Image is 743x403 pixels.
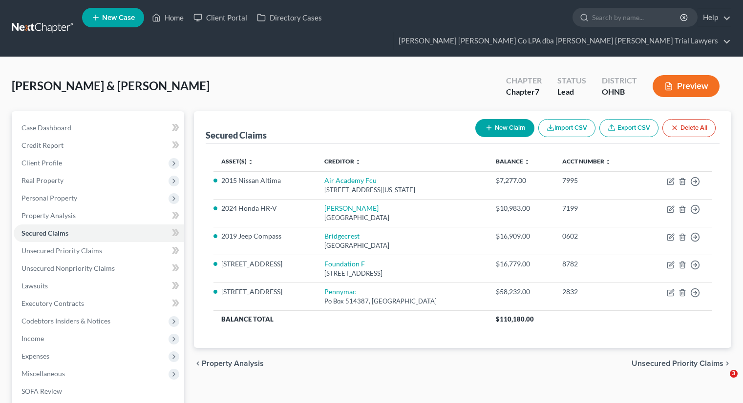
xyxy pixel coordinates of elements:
div: 7199 [562,203,633,213]
span: Property Analysis [21,211,76,220]
iframe: Intercom live chat [710,370,733,393]
span: Miscellaneous [21,369,65,378]
button: Preview [653,75,720,97]
a: Asset(s) unfold_more [221,158,254,165]
span: [PERSON_NAME] & [PERSON_NAME] [12,79,210,93]
a: SOFA Review [14,383,184,400]
i: unfold_more [524,159,530,165]
i: chevron_left [194,360,202,367]
a: Balance unfold_more [496,158,530,165]
li: 2015 Nissan Altima [221,176,308,185]
a: Bridgecrest [324,232,360,240]
a: Credit Report [14,137,184,154]
span: 3 [730,370,738,378]
span: Codebtors Insiders & Notices [21,317,110,325]
a: Acct Number unfold_more [562,158,611,165]
button: Unsecured Priority Claims chevron_right [632,360,731,367]
div: $10,983.00 [496,203,547,213]
a: Creditor unfold_more [324,158,361,165]
div: OHNB [602,86,637,98]
span: $110,180.00 [496,315,534,323]
a: Air Academy Fcu [324,176,377,184]
a: Pennymac [324,287,356,296]
span: SOFA Review [21,387,62,395]
div: Lead [557,86,586,98]
span: Property Analysis [202,360,264,367]
div: Chapter [506,75,542,86]
div: [STREET_ADDRESS][US_STATE] [324,185,480,195]
span: 7 [535,87,539,96]
div: 0602 [562,231,633,241]
a: Client Portal [189,9,252,26]
div: $58,232.00 [496,287,547,297]
div: 7995 [562,176,633,185]
i: chevron_right [723,360,731,367]
div: Status [557,75,586,86]
span: Client Profile [21,159,62,167]
span: Unsecured Nonpriority Claims [21,264,115,272]
a: Directory Cases [252,9,327,26]
span: Executory Contracts [21,299,84,307]
li: 2019 Jeep Compass [221,231,308,241]
span: Personal Property [21,194,77,202]
div: $7,277.00 [496,176,547,185]
span: Lawsuits [21,282,48,290]
span: Real Property [21,176,64,184]
li: [STREET_ADDRESS] [221,259,308,269]
div: Secured Claims [206,129,267,141]
a: Property Analysis [14,207,184,224]
div: Po Box 514387, [GEOGRAPHIC_DATA] [324,297,480,306]
a: Executory Contracts [14,295,184,312]
button: New Claim [475,119,534,137]
th: Balance Total [213,310,488,328]
a: [PERSON_NAME] [324,204,379,212]
div: 8782 [562,259,633,269]
a: Export CSV [599,119,658,137]
li: [STREET_ADDRESS] [221,287,308,297]
a: [PERSON_NAME] [PERSON_NAME] Co LPA dba [PERSON_NAME] [PERSON_NAME] Trial Lawyers [394,32,731,50]
span: Unsecured Priority Claims [21,246,102,255]
div: Chapter [506,86,542,98]
span: New Case [102,14,135,21]
span: Secured Claims [21,229,68,237]
li: 2024 Honda HR-V [221,203,308,213]
a: Foundation F [324,260,365,268]
a: Case Dashboard [14,119,184,137]
a: Secured Claims [14,224,184,242]
div: [STREET_ADDRESS] [324,269,480,278]
a: Lawsuits [14,277,184,295]
div: [GEOGRAPHIC_DATA] [324,213,480,222]
a: Unsecured Nonpriority Claims [14,260,184,277]
i: unfold_more [355,159,361,165]
a: Unsecured Priority Claims [14,242,184,260]
div: $16,909.00 [496,231,547,241]
span: Expenses [21,352,49,360]
a: Help [698,9,731,26]
span: Income [21,334,44,343]
div: [GEOGRAPHIC_DATA] [324,241,480,250]
span: Unsecured Priority Claims [632,360,723,367]
button: Import CSV [538,119,595,137]
span: Case Dashboard [21,123,71,132]
div: $16,779.00 [496,259,547,269]
div: District [602,75,637,86]
a: Home [147,9,189,26]
i: unfold_more [248,159,254,165]
i: unfold_more [605,159,611,165]
span: Credit Report [21,141,64,149]
button: Delete All [662,119,716,137]
input: Search by name... [592,8,681,26]
div: 2832 [562,287,633,297]
button: chevron_left Property Analysis [194,360,264,367]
